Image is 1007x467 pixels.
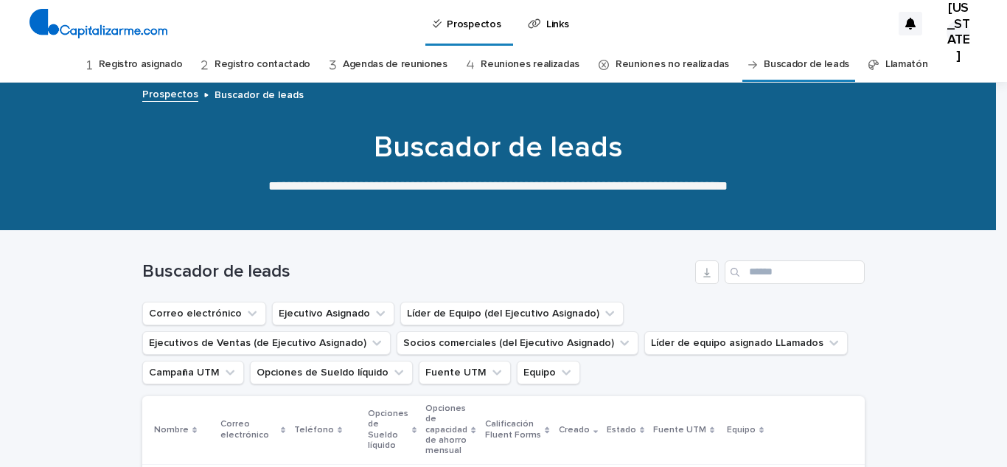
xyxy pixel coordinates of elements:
a: Reuniones realizadas [481,47,579,82]
font: Buscador de leads [142,263,290,280]
button: Opciones de Sueldo líquido [250,361,413,384]
font: Teléfono [294,426,334,435]
font: Buscador de leads [374,133,622,162]
a: Registro contactado [215,47,310,82]
font: Registro contactado [215,59,310,69]
font: Correo electrónico [220,420,269,439]
a: Llamatón [885,47,928,82]
font: Estado [607,426,636,435]
button: Ejecutivos de Ventas (de Ejecutivo Asignado) [142,331,391,355]
font: [US_STATE] [947,1,970,63]
font: Fuente UTM [653,426,706,435]
font: Nombre [154,426,189,435]
font: Buscador de leads [215,90,304,100]
font: Reuniones no realizadas [616,59,729,69]
input: Buscar [725,260,865,284]
font: Calificación Fluent Forms [485,420,541,439]
button: Líder de equipo asignado LLamados [644,331,848,355]
font: Prospectos [142,89,198,100]
button: Fuente UTM [419,361,511,384]
a: Registro asignado [99,47,183,82]
a: Agendas de reuniones [343,47,447,82]
a: Buscador de leads [764,47,849,82]
font: Reuniones realizadas [481,59,579,69]
font: Llamatón [885,59,928,69]
button: Campaña UTM [142,361,244,384]
button: Correo electrónico [142,302,266,325]
button: Líder de Equipo (del Ejecutivo Asignado) [400,302,624,325]
font: Opciones de capacidad de ahorro mensual [425,404,467,456]
button: Ejecutivo Asignado [272,302,394,325]
font: Registro asignado [99,59,183,69]
a: Reuniones no realizadas [616,47,729,82]
img: 4arMvv9wSvmHTHbXwTim [29,9,167,38]
font: Agendas de reuniones [343,59,447,69]
font: Buscador de leads [764,59,849,69]
font: Opciones de Sueldo líquido [368,409,408,450]
button: Equipo [517,361,580,384]
button: Socios comerciales (del Ejecutivo Asignado) [397,331,638,355]
font: Creado [559,426,590,435]
a: Prospectos [142,85,198,102]
font: Equipo [727,426,756,435]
